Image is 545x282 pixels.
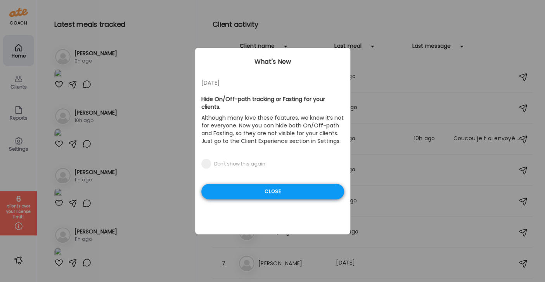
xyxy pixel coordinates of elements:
[201,184,344,199] div: Close
[195,57,350,66] div: What's New
[214,161,265,167] div: Don't show this again
[201,78,344,87] div: [DATE]
[201,95,325,111] b: Hide On/Off-path tracking or Fasting for your clients.
[201,112,344,146] p: Although many love these features, we know it’s not for everyone. Now you can hide both On/Off-pa...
